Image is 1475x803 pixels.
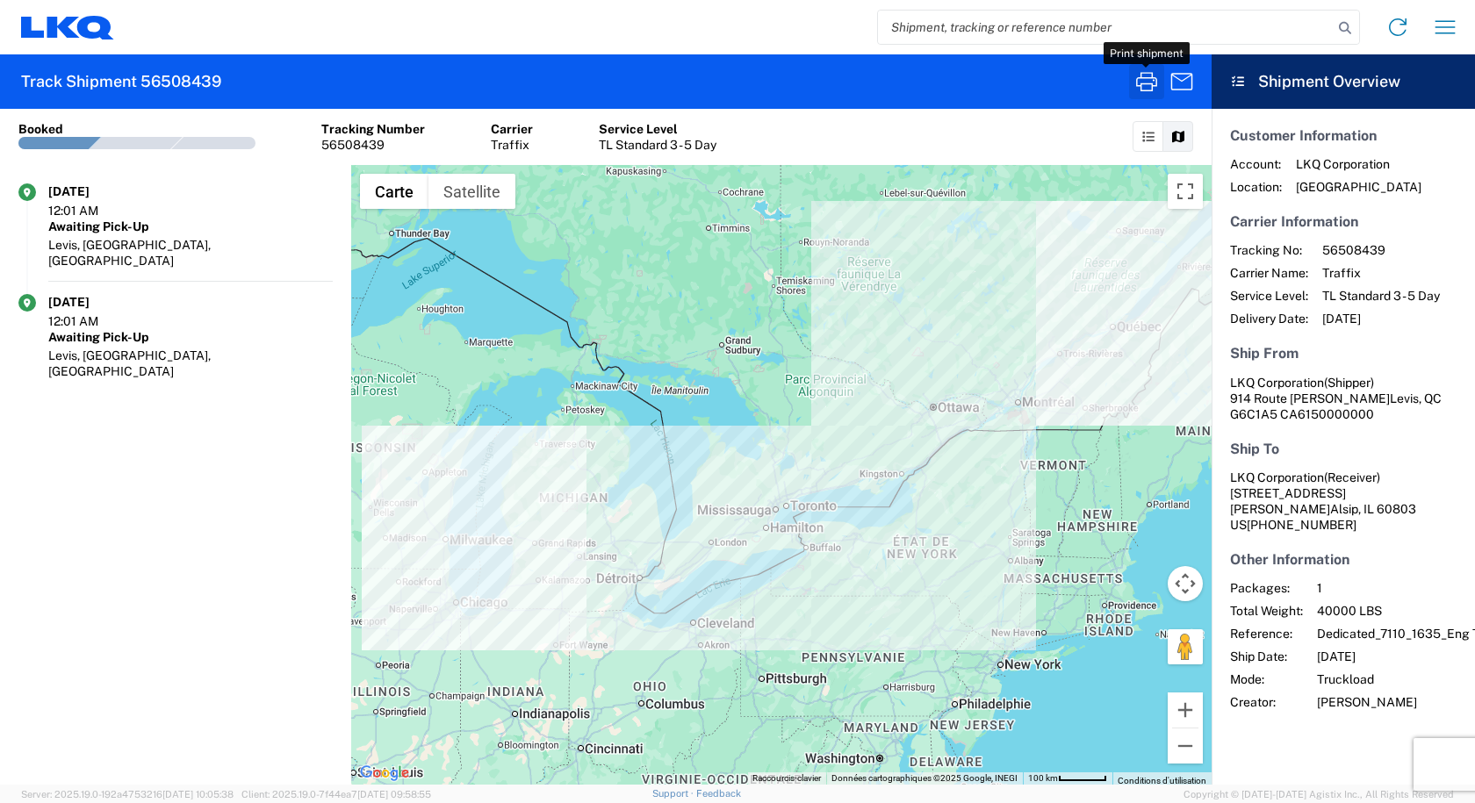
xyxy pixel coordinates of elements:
[48,219,333,234] div: Awaiting Pick-Up
[1230,242,1308,258] span: Tracking No:
[356,762,414,785] img: Google
[321,137,425,153] div: 56508439
[48,348,333,379] div: Levis, [GEOGRAPHIC_DATA], [GEOGRAPHIC_DATA]
[356,762,414,785] a: Ouvrir cette zone dans Google Maps (s'ouvre dans une nouvelle fenêtre)
[428,174,515,209] button: Afficher les images satellite
[1230,345,1457,362] h5: Ship From
[241,789,431,799] span: Client: 2025.19.0-7f44ea7
[48,294,136,310] div: [DATE]
[752,772,821,785] button: Raccourcis-clavier
[1230,626,1303,642] span: Reference:
[1230,375,1457,422] address: Levis, QC G6C1A5 CA
[1168,174,1203,209] button: Basculer en plein écran
[1324,376,1374,390] span: (Shipper)
[599,137,716,153] div: TL Standard 3 - 5 Day
[360,174,428,209] button: Afficher un plan de ville
[491,137,533,153] div: Traffix
[1322,242,1440,258] span: 56508439
[1247,518,1356,532] span: [PHONE_NUMBER]
[1230,376,1324,390] span: LKQ Corporation
[1212,54,1475,109] header: Shipment Overview
[1230,288,1308,304] span: Service Level:
[1023,772,1112,785] button: Échelle cartographique : 100 km pour 52 px
[1118,776,1206,785] a: Conditions d'utilisation
[878,11,1333,44] input: Shipment, tracking or reference number
[48,313,136,329] div: 12:01 AM
[48,237,333,269] div: Levis, [GEOGRAPHIC_DATA], [GEOGRAPHIC_DATA]
[1230,671,1303,687] span: Mode:
[1168,629,1203,664] button: Faites glisser Pegman sur la carte pour ouvrir Street View
[1230,470,1380,516] span: LKQ Corporation [STREET_ADDRESS][PERSON_NAME]
[1230,213,1457,230] h5: Carrier Information
[18,121,63,137] div: Booked
[1296,179,1421,195] span: [GEOGRAPHIC_DATA]
[162,789,234,799] span: [DATE] 10:05:38
[1298,407,1374,421] span: 6150000000
[599,121,716,137] div: Service Level
[1322,311,1440,326] span: [DATE]
[1230,551,1457,568] h5: Other Information
[1184,786,1454,802] span: Copyright © [DATE]-[DATE] Agistix Inc., All Rights Reserved
[1230,603,1303,619] span: Total Weight:
[1168,728,1203,764] button: Zoom arrière
[652,788,696,799] a: Support
[1230,391,1390,405] span: 914 Route [PERSON_NAME]
[1028,773,1058,783] span: 100 km
[696,788,741,799] a: Feedback
[1322,288,1440,304] span: TL Standard 3 - 5 Day
[1230,441,1457,457] h5: Ship To
[1168,566,1203,601] button: Commandes de la caméra de la carte
[1322,265,1440,281] span: Traffix
[1230,265,1308,281] span: Carrier Name:
[1230,470,1457,533] address: Alsip, IL 60803 US
[21,71,221,92] h2: Track Shipment 56508439
[1230,311,1308,326] span: Delivery Date:
[831,773,1018,783] span: Données cartographiques ©2025 Google, INEGI
[1168,692,1203,728] button: Zoom avant
[21,789,234,799] span: Server: 2025.19.0-192a4753216
[48,203,136,219] div: 12:01 AM
[1230,649,1303,664] span: Ship Date:
[491,121,533,137] div: Carrier
[1296,156,1421,172] span: LKQ Corporation
[321,121,425,137] div: Tracking Number
[48,329,333,345] div: Awaiting Pick-Up
[1230,156,1282,172] span: Account:
[1230,580,1303,596] span: Packages:
[1230,694,1303,710] span: Creator:
[48,183,136,199] div: [DATE]
[357,789,431,799] span: [DATE] 09:58:55
[1230,179,1282,195] span: Location:
[1324,470,1380,484] span: (Receiver)
[1230,127,1457,144] h5: Customer Information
